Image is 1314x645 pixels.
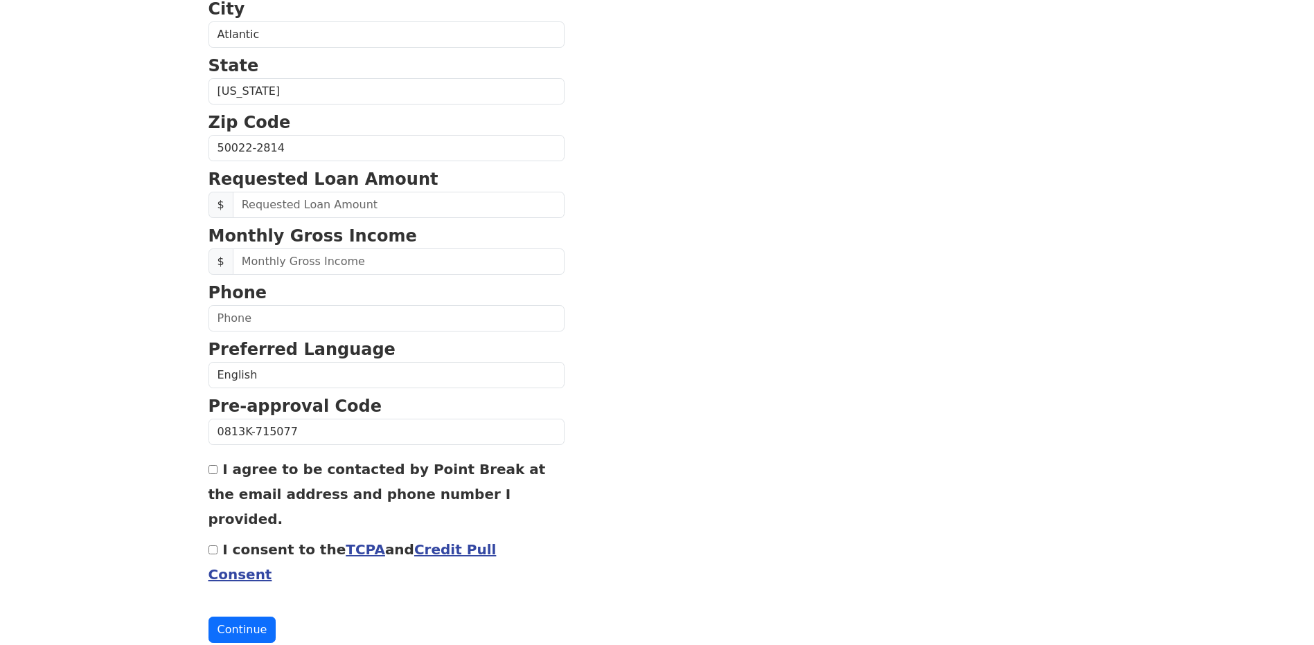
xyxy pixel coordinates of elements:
[208,21,565,48] input: City
[208,56,259,75] strong: State
[208,461,546,527] label: I agree to be contacted by Point Break at the email address and phone number I provided.
[208,397,382,416] strong: Pre-approval Code
[208,617,276,643] button: Continue
[208,170,438,189] strong: Requested Loan Amount
[233,192,565,218] input: Requested Loan Amount
[208,192,233,218] span: $
[208,248,233,275] span: $
[346,541,385,558] a: TCPA
[208,419,565,445] input: Pre-approval Code
[208,283,267,302] strong: Phone
[233,248,565,275] input: Monthly Gross Income
[208,541,497,583] label: I consent to the and
[208,224,565,248] p: Monthly Gross Income
[208,340,396,359] strong: Preferred Language
[208,305,565,331] input: Phone
[208,113,291,132] strong: Zip Code
[208,135,565,161] input: Zip Code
